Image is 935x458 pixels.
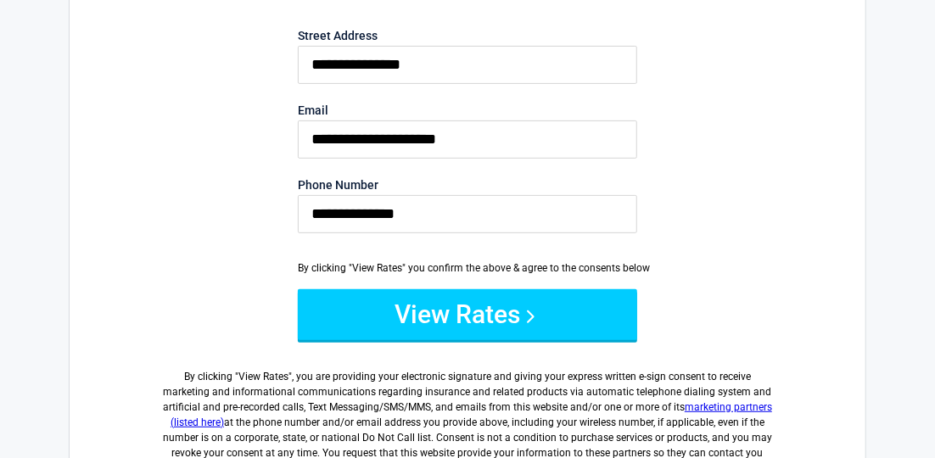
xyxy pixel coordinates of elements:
button: View Rates [298,289,637,340]
div: By clicking "View Rates" you confirm the above & agree to the consents below [298,260,637,276]
label: Phone Number [298,179,637,191]
label: Street Address [298,30,637,42]
label: Email [298,104,637,116]
a: marketing partners (listed here) [171,401,772,428]
span: View Rates [238,371,288,383]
